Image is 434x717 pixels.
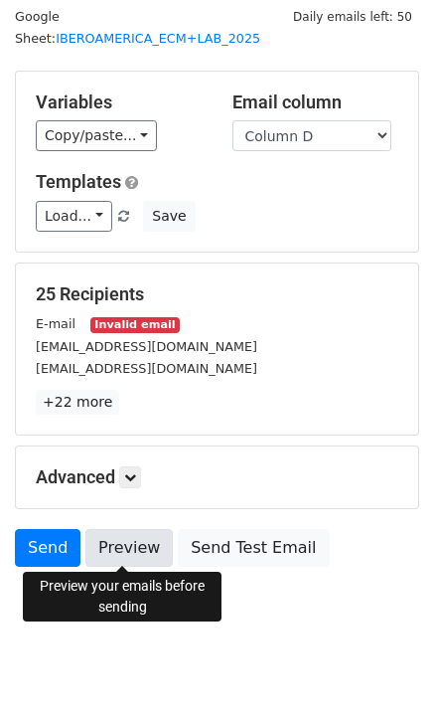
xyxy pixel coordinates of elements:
[335,622,434,717] iframe: Chat Widget
[36,339,257,354] small: [EMAIL_ADDRESS][DOMAIN_NAME]
[90,317,180,334] small: Invalid email
[36,171,121,192] a: Templates
[36,201,112,232] a: Load...
[143,201,195,232] button: Save
[286,6,419,28] span: Daily emails left: 50
[36,91,203,113] h5: Variables
[36,361,257,376] small: [EMAIL_ADDRESS][DOMAIN_NAME]
[85,529,173,567] a: Preview
[36,390,119,415] a: +22 more
[232,91,399,113] h5: Email column
[56,31,260,46] a: IBEROAMERICA_ECM+LAB_2025
[286,9,419,24] a: Daily emails left: 50
[335,622,434,717] div: Widget de chat
[15,529,80,567] a: Send
[36,466,398,488] h5: Advanced
[15,9,260,47] small: Google Sheet:
[36,316,75,331] small: E-mail
[23,572,221,622] div: Preview your emails before sending
[36,120,157,151] a: Copy/paste...
[36,283,398,305] h5: 25 Recipients
[178,529,329,567] a: Send Test Email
